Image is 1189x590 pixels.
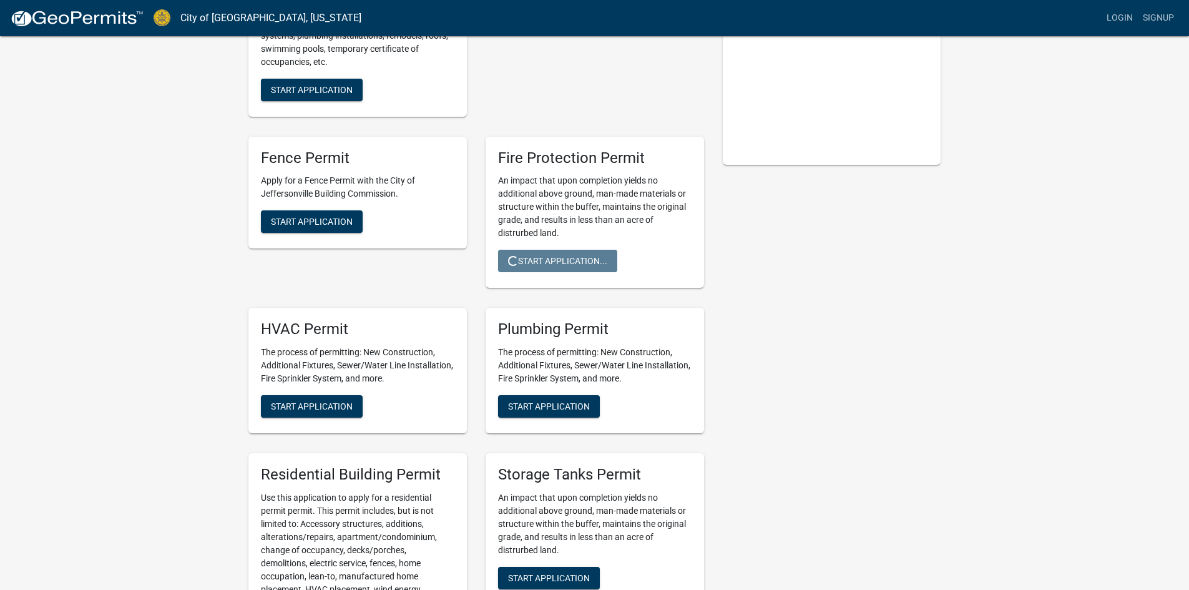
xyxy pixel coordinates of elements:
[498,250,617,272] button: Start Application...
[508,401,590,411] span: Start Application
[498,395,600,418] button: Start Application
[261,346,454,385] p: The process of permitting: New Construction, Additional Fixtures, Sewer/Water Line Installation, ...
[498,466,692,484] h5: Storage Tanks Permit
[261,210,363,233] button: Start Application
[261,320,454,338] h5: HVAC Permit
[154,9,170,26] img: City of Jeffersonville, Indiana
[271,217,353,227] span: Start Application
[261,174,454,200] p: Apply for a Fence Permit with the City of Jeffersonville Building Commission.
[1102,6,1138,30] a: Login
[498,320,692,338] h5: Plumbing Permit
[271,84,353,94] span: Start Application
[1138,6,1179,30] a: Signup
[498,174,692,240] p: An impact that upon completion yields no additional above ground, man-made materials or structure...
[498,567,600,589] button: Start Application
[271,401,353,411] span: Start Application
[261,395,363,418] button: Start Application
[498,149,692,167] h5: Fire Protection Permit
[508,256,607,266] span: Start Application...
[498,491,692,557] p: An impact that upon completion yields no additional above ground, man-made materials or structure...
[498,346,692,385] p: The process of permitting: New Construction, Additional Fixtures, Sewer/Water Line Installation, ...
[261,149,454,167] h5: Fence Permit
[261,79,363,101] button: Start Application
[508,573,590,583] span: Start Application
[180,7,361,29] a: City of [GEOGRAPHIC_DATA], [US_STATE]
[261,466,454,484] h5: Residential Building Permit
